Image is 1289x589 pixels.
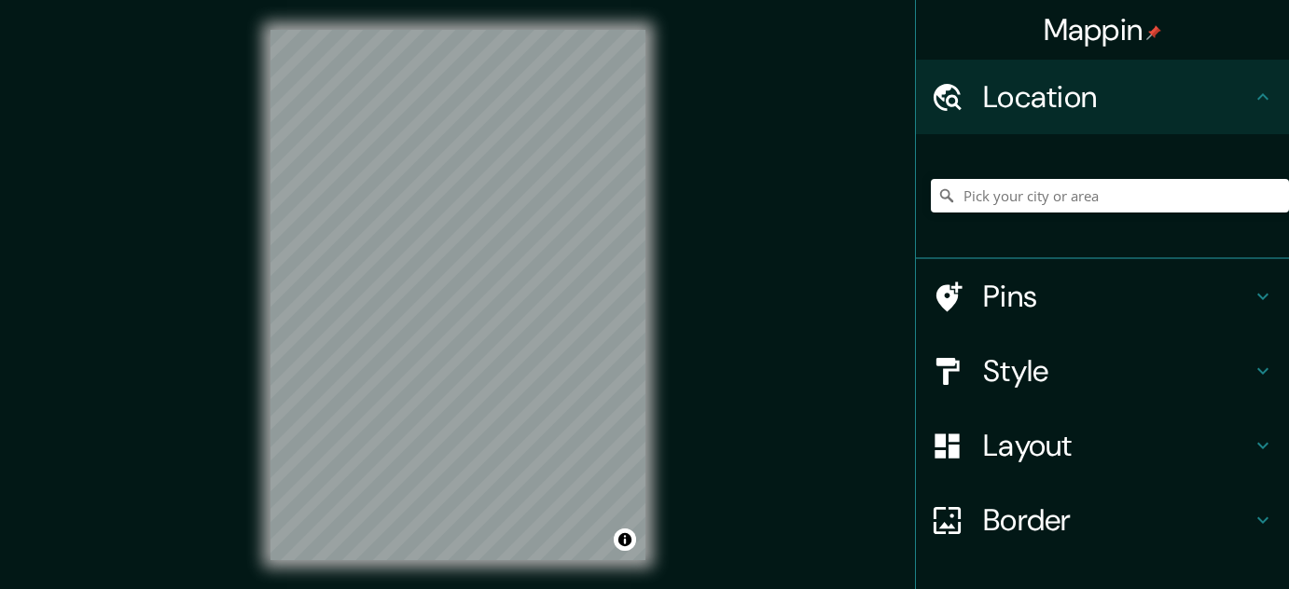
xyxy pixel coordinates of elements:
[983,501,1252,539] h4: Border
[916,334,1289,408] div: Style
[1146,25,1161,40] img: pin-icon.png
[983,78,1252,116] h4: Location
[931,179,1289,212] input: Pick your city or area
[916,483,1289,557] div: Border
[983,427,1252,464] h4: Layout
[983,278,1252,315] h4: Pins
[1044,11,1162,48] h4: Mappin
[916,259,1289,334] div: Pins
[270,30,645,560] canvas: Map
[983,352,1252,390] h4: Style
[916,60,1289,134] div: Location
[916,408,1289,483] div: Layout
[614,528,636,551] button: Toggle attribution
